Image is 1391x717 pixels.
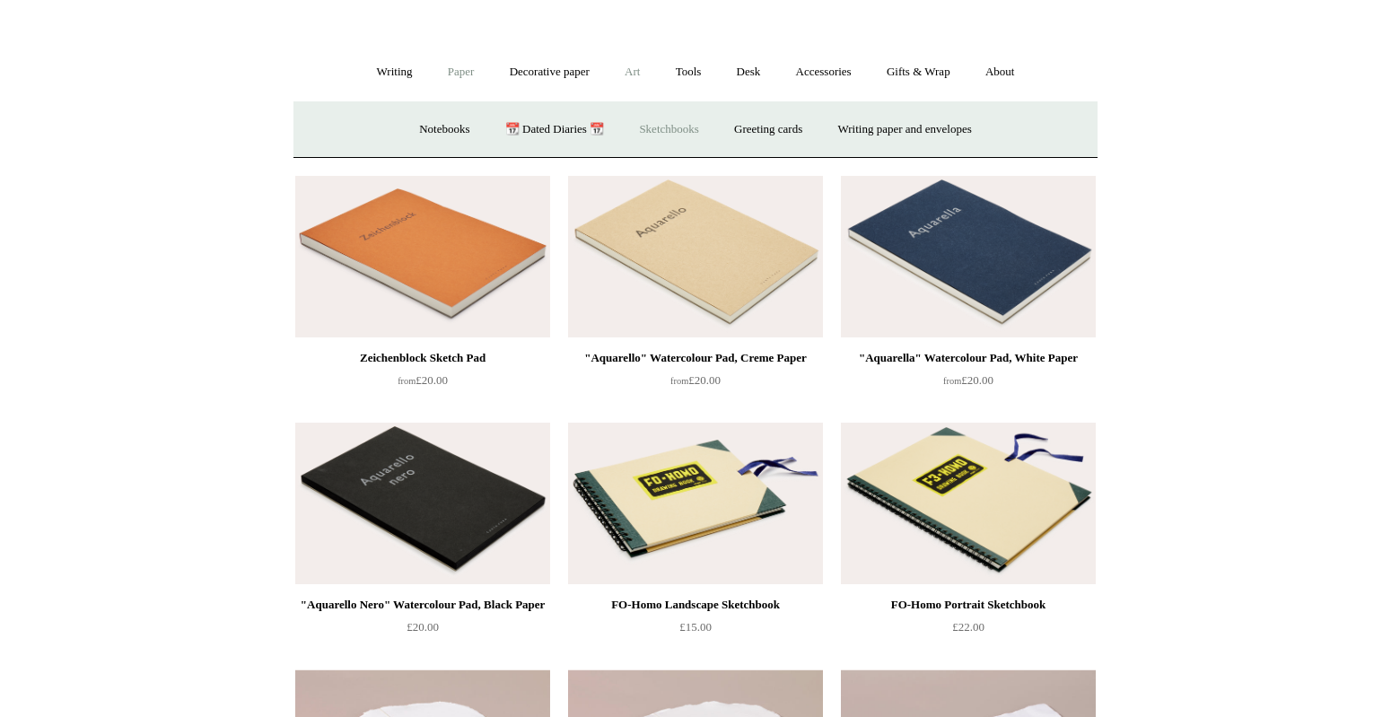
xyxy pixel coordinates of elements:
span: £20.00 [398,373,448,387]
a: Decorative paper [494,48,606,96]
span: £20.00 [407,620,439,634]
img: Zeichenblock Sketch Pad [295,176,550,337]
a: Tools [660,48,718,96]
a: Gifts & Wrap [870,48,967,96]
a: "Aquarello" Watercolour Pad, Creme Paper from£20.00 [568,347,823,421]
a: FO-Homo Portrait Sketchbook FO-Homo Portrait Sketchbook [841,423,1096,584]
a: Accessories [780,48,868,96]
a: FO-Homo Landscape Sketchbook FO-Homo Landscape Sketchbook [568,423,823,584]
span: £20.00 [943,373,993,387]
img: "Aquarella" Watercolour Pad, White Paper [841,176,1096,337]
div: "Aquarella" Watercolour Pad, White Paper [845,347,1091,369]
img: FO-Homo Landscape Sketchbook [568,423,823,584]
a: Writing paper and envelopes [822,106,988,153]
a: Paper [432,48,491,96]
a: "Aquarella" Watercolour Pad, White Paper "Aquarella" Watercolour Pad, White Paper [841,176,1096,337]
a: FO-Homo Portrait Sketchbook £22.00 [841,594,1096,668]
a: "Aquarello Nero" Watercolour Pad, Black Paper £20.00 [295,594,550,668]
a: "Aquarello Nero" Watercolour Pad, Black Paper "Aquarello Nero" Watercolour Pad, Black Paper [295,423,550,584]
a: Zeichenblock Sketch Pad from£20.00 [295,347,550,421]
a: Sketchbooks [623,106,714,153]
div: Zeichenblock Sketch Pad [300,347,546,369]
a: 📆 Dated Diaries 📆 [489,106,620,153]
a: Notebooks [403,106,486,153]
a: Writing [361,48,429,96]
span: from [398,376,416,386]
span: £20.00 [670,373,721,387]
img: "Aquarello Nero" Watercolour Pad, Black Paper [295,423,550,584]
a: FO-Homo Landscape Sketchbook £15.00 [568,594,823,668]
span: £22.00 [952,620,984,634]
div: FO-Homo Portrait Sketchbook [845,594,1091,616]
div: FO-Homo Landscape Sketchbook [573,594,818,616]
img: "Aquarello" Watercolour Pad, Creme Paper [568,176,823,337]
a: Zeichenblock Sketch Pad Zeichenblock Sketch Pad [295,176,550,337]
span: from [943,376,961,386]
span: £15.00 [679,620,712,634]
div: "Aquarello Nero" Watercolour Pad, Black Paper [300,594,546,616]
span: from [670,376,688,386]
a: "Aquarello" Watercolour Pad, Creme Paper "Aquarello" Watercolour Pad, Creme Paper [568,176,823,337]
a: Art [608,48,656,96]
a: About [969,48,1031,96]
a: Greeting cards [718,106,818,153]
img: FO-Homo Portrait Sketchbook [841,423,1096,584]
a: "Aquarella" Watercolour Pad, White Paper from£20.00 [841,347,1096,421]
a: Desk [721,48,777,96]
div: "Aquarello" Watercolour Pad, Creme Paper [573,347,818,369]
